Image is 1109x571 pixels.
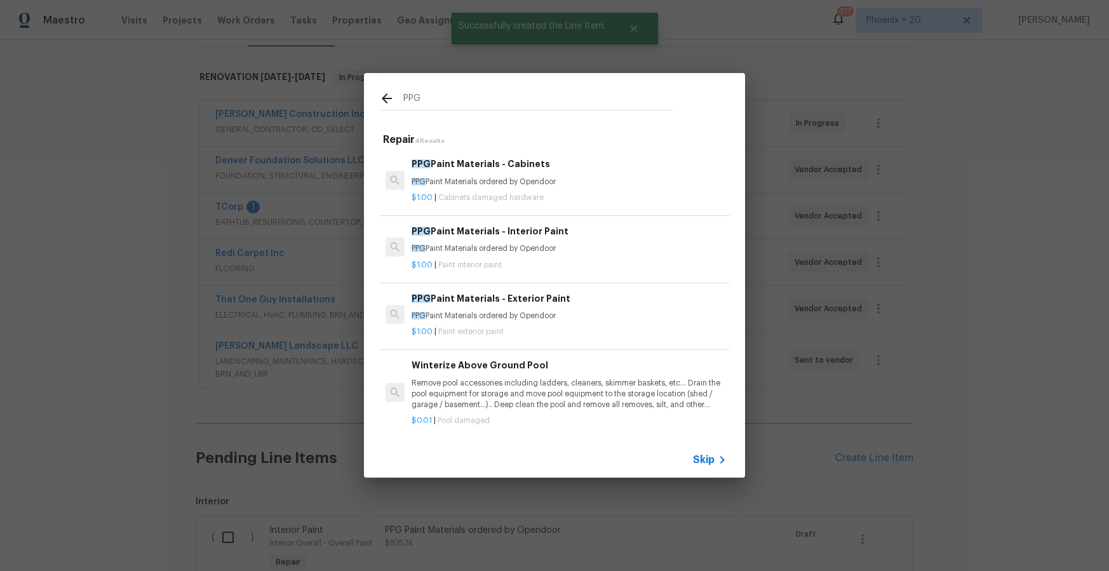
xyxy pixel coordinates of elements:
span: $1.00 [412,261,433,269]
p: Paint Materials ordered by Opendoor [412,311,727,321]
input: Search issues or repairs [403,91,673,110]
h6: Paint Materials - Cabinets [412,157,727,171]
p: Paint Materials ordered by Opendoor [412,177,727,187]
p: | [412,260,727,271]
p: | [412,415,727,426]
span: Pool damaged [438,417,490,424]
span: PPG [412,227,431,236]
p: Paint Materials ordered by Opendoor [412,243,727,254]
span: Cabinets damaged hardware [438,194,544,201]
p: | [412,326,727,337]
span: PPG [412,312,426,319]
span: PPG [412,294,431,303]
span: 4 Results [415,138,445,144]
p: | [412,192,727,203]
span: PPG [412,159,431,168]
span: Skip [693,453,715,466]
p: Remove pool accessories including ladders, cleaners, skimmer baskets, etc… Drain the pool equipme... [412,378,727,410]
h6: Paint Materials - Exterior Paint [412,292,727,306]
span: $1.00 [412,328,433,335]
span: PPG [412,178,426,185]
h5: Repair [383,133,730,147]
span: $1.00 [412,194,433,201]
h6: Winterize Above Ground Pool [412,358,727,372]
span: Paint exterior paint [438,328,504,335]
h6: Paint Materials - Interior Paint [412,224,727,238]
span: PPG [412,245,426,252]
span: $0.01 [412,417,432,424]
span: Paint interior paint [438,261,502,269]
